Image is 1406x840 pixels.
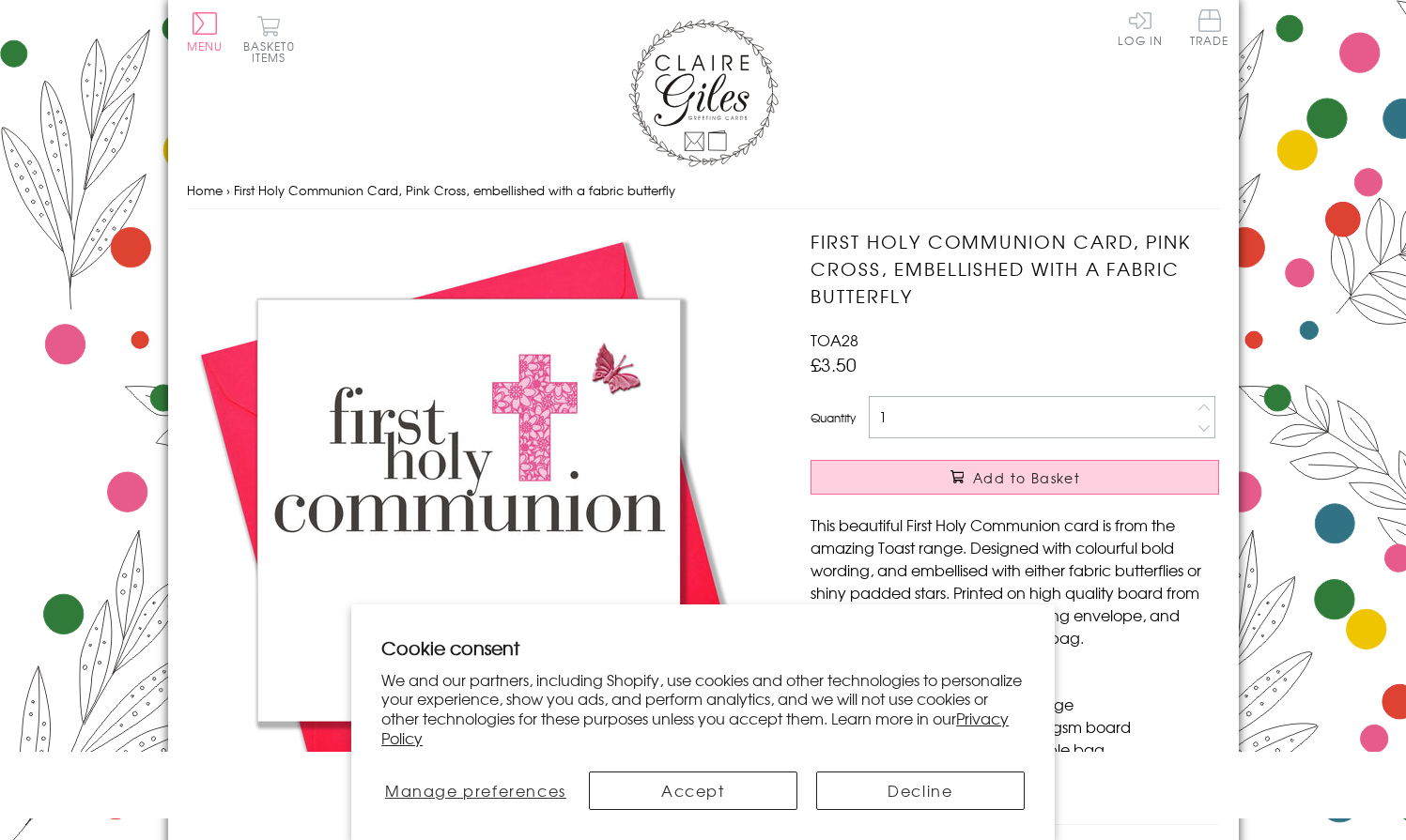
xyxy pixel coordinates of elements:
span: Menu [187,38,224,54]
span: £3.50 [811,351,857,377]
button: Add to Basket [811,460,1219,495]
span: TOA28 [811,328,858,351]
a: Log In [1118,9,1163,46]
p: We and our partners, including Shopify, use cookies and other technologies to personalize your ex... [381,670,1025,748]
button: Basket0 items [243,15,295,63]
a: Home [187,181,223,199]
a: Privacy Policy [381,707,1009,749]
a: Trade [1190,9,1229,50]
button: Accept [589,771,797,810]
img: First Holy Communion Card, Pink Cross, embellished with a fabric butterfly [187,228,750,791]
span: First Holy Communion Card, Pink Cross, embellished with a fabric butterfly [234,181,675,199]
h2: Cookie consent [381,634,1025,661]
nav: breadcrumbs [187,172,1220,210]
button: Manage preferences [381,771,569,810]
img: Claire Giles Greetings Cards [628,19,779,167]
p: This beautiful First Holy Communion card is from the amazing Toast range. Designed with colourful... [811,513,1219,649]
h1: First Holy Communion Card, Pink Cross, embellished with a fabric butterfly [811,228,1219,309]
button: Decline [816,771,1025,810]
span: Trade [1190,9,1229,46]
span: Add to Basket [973,468,1080,487]
span: Manage preferences [385,779,566,802]
label: Quantity [811,409,856,426]
span: › [226,181,230,199]
button: Menu [187,12,224,52]
span: 0 items [252,38,295,66]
